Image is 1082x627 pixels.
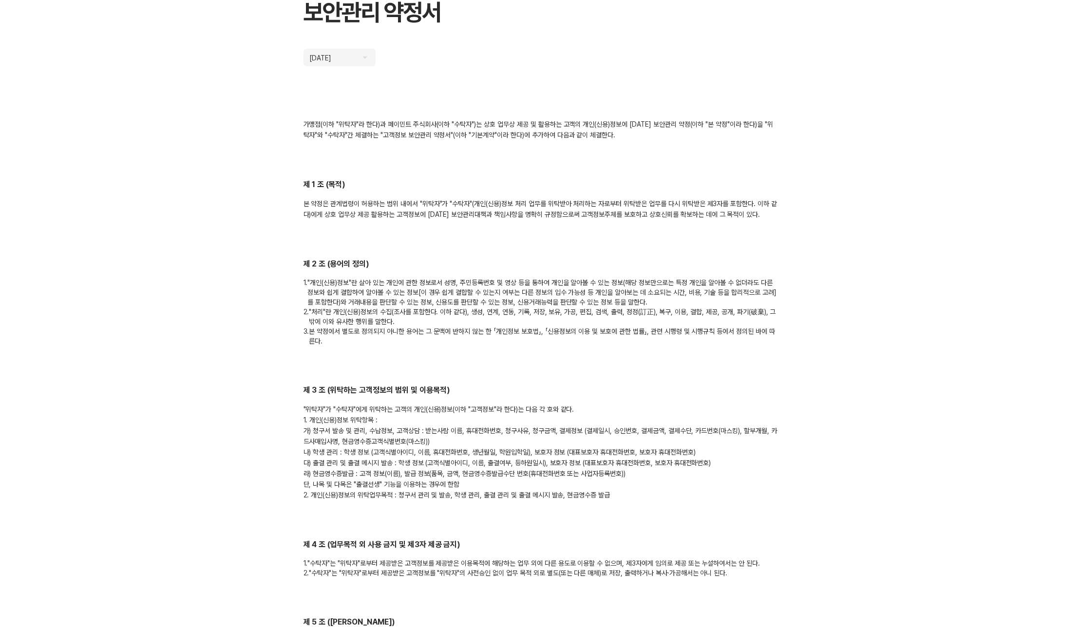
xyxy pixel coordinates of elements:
h2: 제 3 조 (위탁하는 고객정보의 범위 및 이용목적) [304,385,779,396]
div: 본 약정은 관계법령이 허용하는 범위 내에서 "위탁자"가 "수탁자"(개인(신용)정보 처리 업무를 위탁받아 처리하는 자로부터 위탁받은 업무를 다시 위탁받은 제3자를 포함한다. 이... [304,198,779,220]
h2: 제 1 조 (목적) [304,179,779,190]
p: "처리"란 개인(신용)정보의 수집(조사를 포함한다. 이하 같다), 생성, 연계, 연동, 기록, 저장, 보유, 가공, 편집, 검색, 출력, 정정(訂正), 복구, 이용, 결합, ... [304,307,779,326]
h2: 제 2 조 (용어의 정의) [304,259,779,270]
span: 1. [304,558,308,568]
div: 가맹점(이하 "위탁자"라 한다)과 페이민트 주식회사(이하 "수탁자")는 상호 업무상 제공 및 활용하는 고객의 개인(신용)정보에 [DATE] 보안관리 약정(이하 "본 약정"이라... [304,119,779,140]
span: 2. [304,568,309,578]
p: "개인(신용)정보"란 살아 있는 개인에 관한 정보로서 성명, 주민등록번호 및 영상 등을 통하여 개인을 알아볼 수 있는 정보(해당 정보만으로는 특정 개인을 알아볼 수 없더라도 ... [304,278,779,307]
p: "수탁자"는 "위탁자"로부터 제공받은 고객정보를 제공받은 이용목적에 해당하는 업무 외에 다른 용도로 이용할 수 없으며, 제3자에게 임의로 제공 또는 누설하여서는 안 된다. [304,558,779,568]
p: "수탁자"는 "위탁자"로부터 제공받은 고객정보를 "위탁자"의 사전승인 없이 업무 목적 외로 별도(또는 다른 매체)로 저장, 출력하거나 복사·가공해서는 아니 된다. [304,568,779,578]
h2: 제 4 조 (업무목적 외 사용 금지 및 제3자 제공 금지) [304,539,779,551]
span: 2. [304,307,309,326]
div: "위탁자"가 "수탁자"에게 위탁하는 고객의 개인(신용)정보(이하 "고객정보"라 한다)는 다음 각 호와 같다. 1. 개인(신용)정보 위탁항목 : 가) 청구서 발송 및 관리, 수... [304,404,779,500]
span: 3. [304,326,309,346]
p: 본 약정에서 별도로 정의되지 아니한 용어는 그 문맥에 반하지 않는 한 「개인정보 보호법」, 「신용정보의 이용 및 보호에 관한 법률」, 관련 시행령 및 시행규칙 등에서 정의된 ... [304,326,779,346]
span: 1. [304,278,308,307]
